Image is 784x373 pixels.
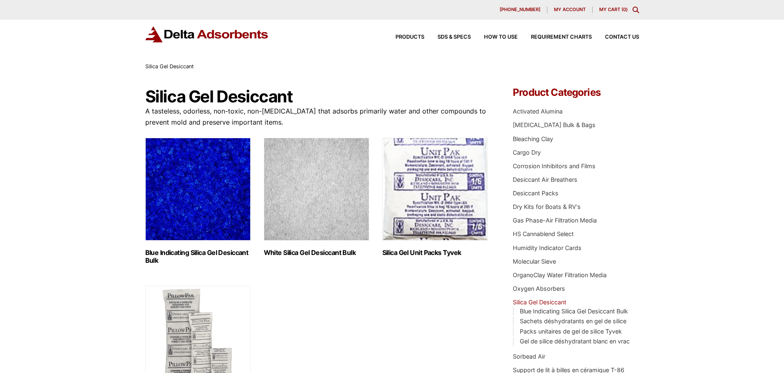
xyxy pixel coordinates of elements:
[500,7,540,12] span: [PHONE_NUMBER]
[493,7,547,13] a: [PHONE_NUMBER]
[513,285,565,292] a: Oxygen Absorbers
[145,26,269,42] img: Adsorbants Delta
[513,149,541,156] a: Cargo Dry
[520,338,630,345] a: Gel de silice déshydratant blanc en vrac
[513,217,597,224] a: Gas Phase-Air Filtration Media
[513,353,545,360] a: Sorbead Air
[513,271,607,278] a: OrganoClay Water Filtration Media
[382,35,424,40] a: Products
[605,35,639,40] span: Contact Us
[484,35,518,40] span: How to Use
[513,135,553,142] a: Bleaching Clay
[382,249,488,257] h2: Silica Gel Unit Packs Tyvek
[599,7,628,12] a: My Cart (0)
[520,328,622,335] a: Packs unitaires de gel de silice Tyvek
[513,203,581,210] a: Dry Kits for Boats & RV's
[547,7,593,13] a: My account
[513,258,556,265] a: Molecular Sieve
[437,35,471,40] span: SDS & SPECS
[145,249,251,264] h2: Blue Indicating Silica Gel Desiccant Bulk
[554,7,586,12] span: My account
[513,244,582,251] a: Humidity Indicator Cards
[518,35,592,40] a: Requirement Charts
[264,138,369,241] img: Gel de silice déshydratant blanc en vrac
[513,162,596,169] a: Corrosion Inhibitors and Films
[513,121,596,128] a: [MEDICAL_DATA] Bulk & Bags
[382,138,488,241] img: Packs unitaires de gel de silice Tyvek
[520,308,628,315] a: Blue Indicating Silica Gel Desiccant Bulk
[531,35,592,40] span: Requirement Charts
[264,249,369,257] h2: White Silica Gel Desiccant Bulk
[513,299,566,306] a: Silica Gel Desiccant
[395,35,424,40] span: Products
[424,35,471,40] a: SDS & SPECS
[623,7,626,12] font: 0
[513,108,563,115] a: Activated Alumina
[382,138,488,257] a: Visitez la catégorie de produits Packs unitaires de gel de silice Tyvek
[264,138,369,257] a: Visitez la catégorie de produits Déshydratant en gel de silice blanc en vrac
[471,35,518,40] a: How to Use
[513,88,639,97] h4: Product Categories
[145,63,194,70] span: Silica Gel Desiccant
[145,138,251,264] a: Visitez la catégorie de produits Déshydratant en gel de silice indicateur bleu en vrac
[145,138,251,241] img: Gel de silice déshydratant bleu en vrac
[513,176,577,183] a: Desiccant Air Breathers
[513,230,574,237] a: HS Cannablend Select
[592,35,639,40] a: Contact Us
[145,106,489,128] p: A tasteless, odorless, non-toxic, non-[MEDICAL_DATA] that adsorbs primarily water and other compo...
[145,88,489,106] h1: Silica Gel Desiccant
[513,190,558,197] a: Desiccant Packs
[520,317,626,324] a: Sachets déshydratants en gel de silice
[633,7,639,13] div: Basculer le contenu modal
